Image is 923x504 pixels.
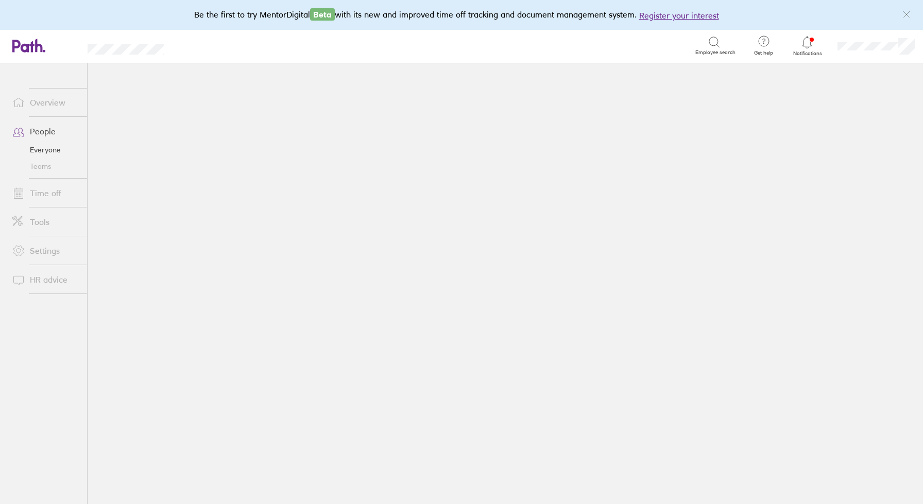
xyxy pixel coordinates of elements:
div: Be the first to try MentorDigital with its new and improved time off tracking and document manage... [194,8,729,22]
span: Beta [310,8,335,21]
div: Search [192,41,218,50]
a: Teams [4,158,87,175]
a: Notifications [791,35,824,57]
span: Get help [747,50,780,56]
a: People [4,121,87,142]
a: HR advice [4,269,87,290]
button: Register your interest [639,9,719,22]
span: Notifications [791,50,824,57]
a: Overview [4,92,87,113]
a: Settings [4,240,87,261]
a: Tools [4,212,87,232]
a: Everyone [4,142,87,158]
span: Employee search [695,49,736,56]
a: Time off [4,183,87,203]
